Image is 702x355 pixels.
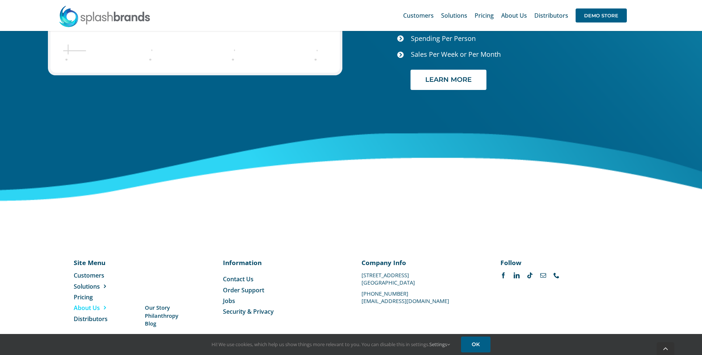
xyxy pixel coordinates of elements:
[212,341,450,348] span: Hi! We use cookies, which help us show things more relevant to you. You can disable this in setti...
[74,282,149,290] a: Solutions
[74,258,149,267] p: Site Menu
[403,4,434,27] a: Customers
[223,275,340,316] nav: Menu
[223,258,340,267] p: Information
[74,315,108,323] span: Distributors
[223,286,340,294] a: Order Support
[74,271,149,279] a: Customers
[500,258,618,267] p: Follow
[534,13,568,18] span: Distributors
[429,341,450,348] a: Settings
[223,275,254,283] span: Contact Us
[411,50,501,59] span: Sales Per Week or Per Month
[534,4,568,27] a: Distributors
[223,307,340,316] a: Security & Privacy
[403,4,627,27] nav: Main Menu Sticky
[74,293,149,301] a: Pricing
[74,293,93,301] span: Pricing
[223,275,340,283] a: Contact Us
[74,271,149,323] nav: Menu
[74,304,100,312] span: About Us
[441,13,467,18] span: Solutions
[223,297,235,305] span: Jobs
[403,13,434,18] span: Customers
[223,297,340,305] a: Jobs
[362,258,479,267] p: Company Info
[514,272,520,278] a: linkedin
[411,34,476,43] span: Spending Per Person
[576,8,627,22] span: DEMO STORE
[145,320,156,327] span: Blog
[461,337,490,352] a: OK
[145,304,178,312] a: Our Story
[74,315,149,323] a: Distributors
[74,282,100,290] span: Solutions
[540,272,546,278] a: mail
[576,4,627,27] a: DEMO STORE
[527,272,533,278] a: tiktok
[475,13,494,18] span: Pricing
[425,76,472,84] span: LEARN MORE
[411,70,486,90] a: LEARN MORE
[223,307,274,316] span: Security & Privacy
[74,304,149,312] a: About Us
[74,271,104,279] span: Customers
[59,5,151,27] img: SplashBrands.com Logo
[501,13,527,18] span: About Us
[475,4,494,27] a: Pricing
[145,320,178,327] a: Blog
[145,312,178,320] a: Philanthropy
[553,272,559,278] a: phone
[500,272,506,278] a: facebook
[223,286,264,294] span: Order Support
[145,304,170,312] span: Our Story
